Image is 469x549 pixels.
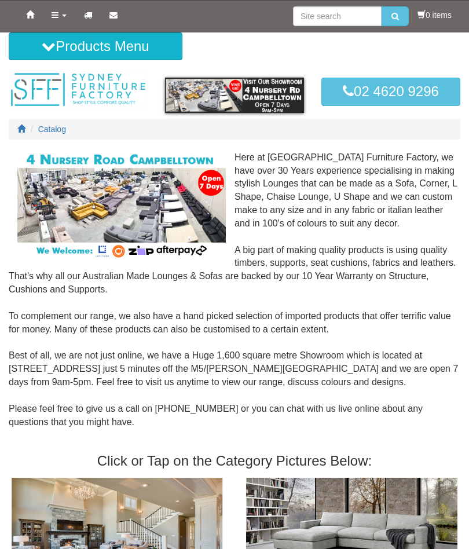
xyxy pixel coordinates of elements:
[293,6,382,26] input: Site search
[165,78,304,112] img: showroom.gif
[17,151,226,259] img: Corner Modular Lounges
[38,125,66,134] a: Catalog
[9,72,148,108] img: Sydney Furniture Factory
[9,453,460,469] h3: Click or Tap on the Category Pictures Below:
[9,151,460,442] div: Here at [GEOGRAPHIC_DATA] Furniture Factory, we have over 30 Years experience specialising in mak...
[417,9,452,21] li: 0 items
[9,32,182,60] button: Products Menu
[321,78,460,105] a: 02 4620 9296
